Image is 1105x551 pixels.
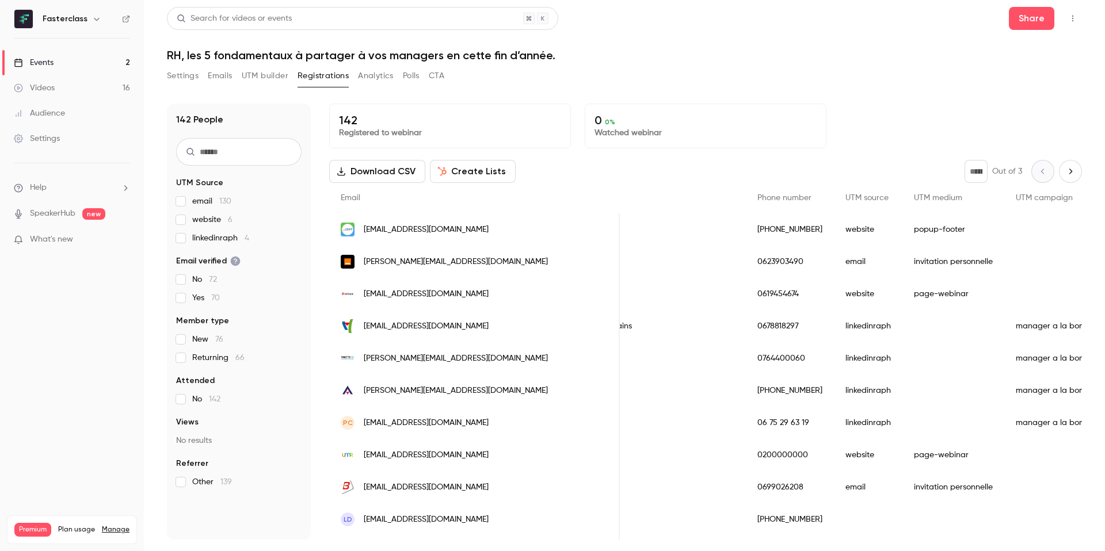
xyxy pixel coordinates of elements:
[902,278,1004,310] div: page-webinar
[992,166,1022,177] p: Out of 3
[176,458,208,469] span: Referrer
[329,160,425,183] button: Download CSV
[914,194,962,202] span: UTM medium
[14,523,51,537] span: Premium
[192,292,220,304] span: Yes
[364,481,489,493] span: [EMAIL_ADDRESS][DOMAIN_NAME]
[834,278,902,310] div: website
[211,294,220,302] span: 70
[215,335,223,343] span: 76
[364,449,489,461] span: [EMAIL_ADDRESS][DOMAIN_NAME]
[176,435,302,446] p: No results
[220,478,232,486] span: 139
[364,385,548,397] span: [PERSON_NAME][EMAIL_ADDRESS][DOMAIN_NAME]
[344,514,352,525] span: LD
[14,182,130,194] li: help-dropdown-opener
[192,232,249,244] span: linkedinraph
[208,67,232,85] button: Emails
[176,375,215,387] span: Attended
[834,407,902,439] div: linkedinraph
[364,288,489,300] span: [EMAIL_ADDRESS][DOMAIN_NAME]
[192,214,233,225] span: website
[1009,7,1054,30] button: Share
[746,213,834,246] div: [PHONE_NUMBER]
[595,113,817,127] p: 0
[834,439,902,471] div: website
[228,216,233,224] span: 6
[746,278,834,310] div: 0619454674
[82,208,105,220] span: new
[58,525,95,534] span: Plan usage
[339,127,561,139] p: Registered to webinar
[746,310,834,342] div: 0678818297
[341,480,355,494] img: batigere.fr
[219,197,231,205] span: 130
[341,351,355,365] img: pinetteemidecau.com
[341,384,355,397] img: armor-group.com
[43,13,87,25] h6: Fasterclass
[605,118,615,126] span: 0 %
[902,213,1004,246] div: popup-footer
[341,448,355,462] img: umr.fr
[902,471,1004,503] div: invitation personnelle
[14,82,55,94] div: Videos
[430,160,516,183] button: Create Lists
[1016,194,1073,202] span: UTM campaign
[116,235,130,245] iframe: Noticeable Trigger
[14,57,54,68] div: Events
[192,274,217,285] span: No
[757,194,811,202] span: Phone number
[192,476,232,488] span: Other
[746,246,834,278] div: 0623903490
[30,234,73,246] span: What's new
[192,393,220,405] span: No
[176,177,302,488] section: facet-groups
[364,514,489,526] span: [EMAIL_ADDRESS][DOMAIN_NAME]
[209,275,217,284] span: 72
[834,246,902,278] div: email
[341,194,360,202] span: Email
[177,13,292,25] div: Search for videos or events
[364,353,548,365] span: [PERSON_NAME][EMAIL_ADDRESS][DOMAIN_NAME]
[364,256,548,268] span: [PERSON_NAME][EMAIL_ADDRESS][DOMAIN_NAME]
[14,10,33,28] img: Fasterclass
[242,67,288,85] button: UTM builder
[167,67,199,85] button: Settings
[746,503,834,535] div: [PHONE_NUMBER]
[746,407,834,439] div: 06 75 29 63 19
[341,319,355,333] img: cabinet-merlin.fr
[902,246,1004,278] div: invitation personnelle
[341,223,355,236] img: cegepsherbrooke.qc.ca
[176,315,229,327] span: Member type
[834,310,902,342] div: linkedinraph
[14,133,60,144] div: Settings
[902,439,1004,471] div: page-webinar
[209,395,220,403] span: 142
[235,354,245,362] span: 66
[192,196,231,207] span: email
[746,471,834,503] div: 0699026208
[358,67,394,85] button: Analytics
[343,418,353,428] span: PC
[192,352,245,363] span: Returning
[30,208,75,220] a: SpeakerHub
[167,48,1082,62] h1: RH, les 5 fondamentaux à partager à vos managers en cette fin d’année.
[746,342,834,374] div: 0764400060
[746,374,834,407] div: [PHONE_NUMBER]
[176,113,223,127] h1: 142 People
[403,67,420,85] button: Polls
[192,334,223,345] span: New
[364,417,489,429] span: [EMAIL_ADDRESS][DOMAIN_NAME]
[176,177,223,189] span: UTM Source
[341,255,355,269] img: orange.com
[298,67,349,85] button: Registrations
[14,108,65,119] div: Audience
[339,113,561,127] p: 142
[834,342,902,374] div: linkedinraph
[834,213,902,246] div: website
[364,320,489,332] span: [EMAIL_ADDRESS][DOMAIN_NAME]
[176,255,241,267] span: Email verified
[176,416,199,428] span: Views
[30,182,47,194] span: Help
[595,127,817,139] p: Watched webinar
